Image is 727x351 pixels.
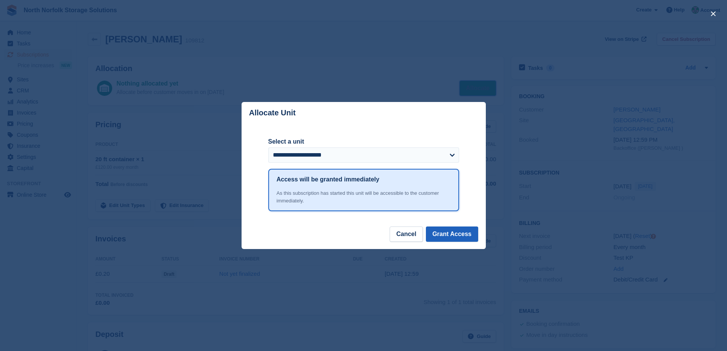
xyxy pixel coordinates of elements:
[277,175,379,184] h1: Access will be granted immediately
[390,226,422,242] button: Cancel
[426,226,478,242] button: Grant Access
[268,137,459,146] label: Select a unit
[277,189,451,204] div: As this subscription has started this unit will be accessible to the customer immediately.
[249,108,296,117] p: Allocate Unit
[707,8,719,20] button: close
